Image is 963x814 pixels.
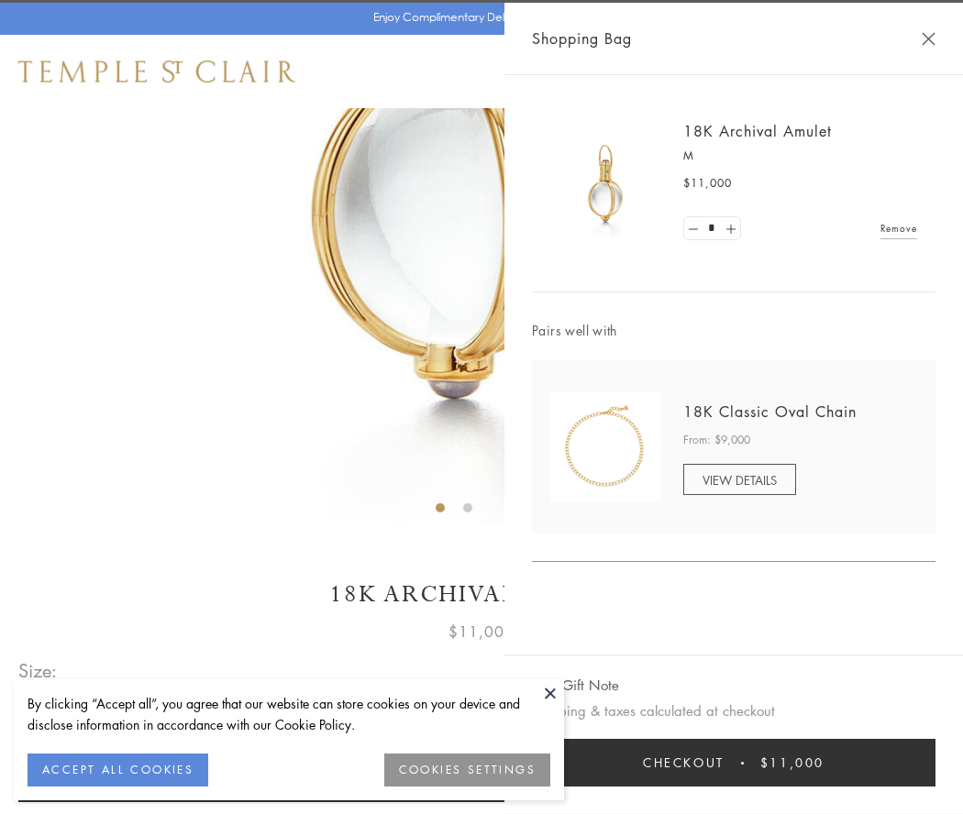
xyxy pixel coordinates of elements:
[18,578,945,610] h1: 18K Archival Amulet
[683,431,750,449] span: From: $9,000
[683,464,796,495] a: VIEW DETAILS
[532,27,632,50] span: Shopping Bag
[550,128,660,238] img: 18K Archival Amulet
[28,753,208,786] button: ACCEPT ALL COOKIES
[721,217,739,240] a: Set quantity to 2
[532,699,935,722] p: Shipping & taxes calculated at checkout
[703,471,777,489] span: VIEW DETAILS
[880,218,917,238] a: Remove
[550,391,660,501] img: N88865-OV18
[18,60,295,82] img: Temple St. Clair
[683,147,917,165] p: M
[373,8,581,27] p: Enjoy Complimentary Delivery & Returns
[683,121,832,141] a: 18K Archival Amulet
[18,655,59,686] span: Size:
[384,753,550,786] button: COOKIES SETTINGS
[643,753,725,773] span: Checkout
[760,753,825,773] span: $11,000
[532,739,935,786] button: Checkout $11,000
[683,174,732,192] span: $11,000
[684,217,703,240] a: Set quantity to 0
[532,320,935,341] span: Pairs well with
[922,32,935,46] button: Close Shopping Bag
[28,693,550,735] div: By clicking “Accept all”, you agree that our website can store cookies on your device and disclos...
[683,401,857,422] a: 18K Classic Oval Chain
[448,620,515,643] span: $11,000
[532,674,619,697] button: Add Gift Note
